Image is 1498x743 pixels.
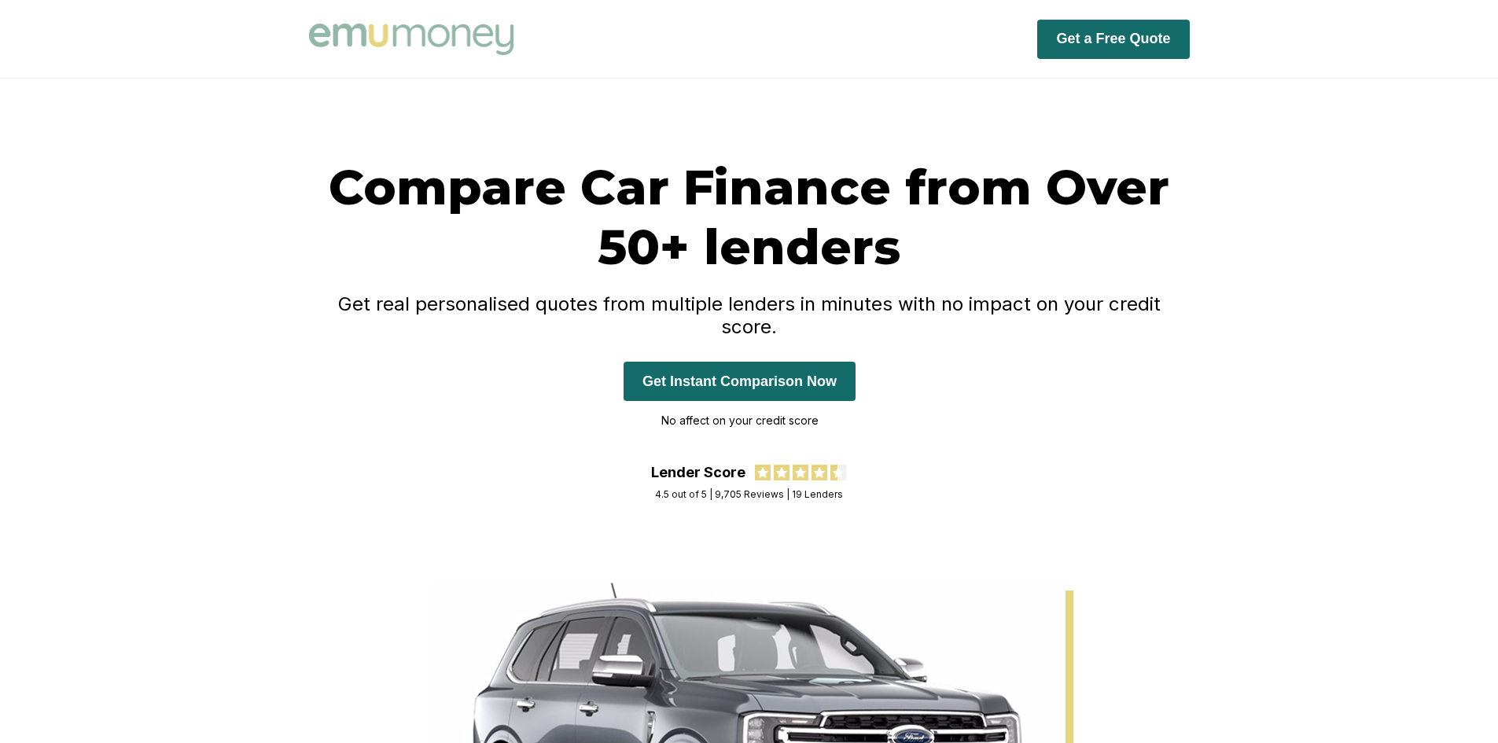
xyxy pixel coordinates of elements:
img: review star [774,465,789,480]
img: review star [755,465,771,480]
img: Emu Money logo [309,24,513,55]
a: Get Instant Comparison Now [624,373,856,389]
button: Get Instant Comparison Now [624,362,856,401]
img: review star [830,465,846,480]
div: Lender Score [651,464,745,480]
img: review star [812,465,827,480]
h4: Get real personalised quotes from multiple lenders in minutes with no impact on your credit score. [309,292,1190,338]
button: Get a Free Quote [1037,20,1189,59]
div: 4.5 out of 5 | 9,705 Reviews | 19 Lenders [655,488,843,500]
p: No affect on your credit score [624,409,856,432]
img: review star [793,465,808,480]
a: Get a Free Quote [1037,30,1189,46]
h1: Compare Car Finance from Over 50+ lenders [309,157,1190,277]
